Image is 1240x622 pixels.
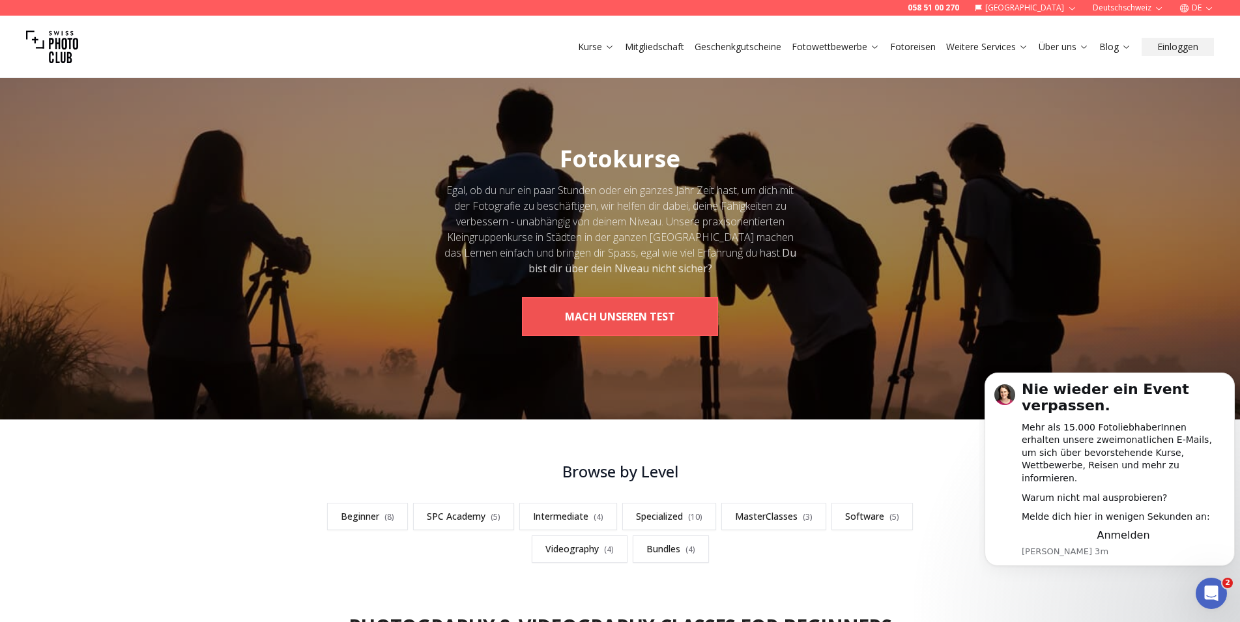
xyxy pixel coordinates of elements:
[889,511,899,522] span: ( 5 )
[695,40,781,53] a: Geschenkgutscheine
[413,503,514,530] a: SPC Academy(5)
[885,38,941,56] button: Fotoreisen
[297,461,944,482] h3: Browse by Level
[786,38,885,56] button: Fotowettbewerbe
[946,40,1028,53] a: Weitere Services
[688,511,702,522] span: ( 10 )
[1222,578,1233,588] span: 2
[979,365,1240,587] iframe: Intercom notifications Nachricht
[625,40,684,53] a: Mitgliedschaft
[831,503,913,530] a: Software(5)
[685,544,695,555] span: ( 4 )
[1094,38,1136,56] button: Blog
[941,38,1033,56] button: Weitere Services
[327,503,408,530] a: Beginner(8)
[532,535,627,563] a: Videography(4)
[578,40,614,53] a: Kurse
[689,38,786,56] button: Geschenkgutscheine
[519,503,617,530] a: Intermediate(4)
[792,40,880,53] a: Fotowettbewerbe
[594,511,603,522] span: ( 4 )
[26,21,78,73] img: Swiss photo club
[604,544,614,555] span: ( 4 )
[633,535,709,563] a: Bundles(4)
[803,511,813,522] span: ( 3 )
[522,297,718,336] button: MACH UNSEREN TEST
[384,511,394,522] span: ( 8 )
[1099,40,1131,53] a: Blog
[560,143,680,175] span: Fotokurse
[443,182,798,276] div: Egal, ob du nur ein paar Stunden oder ein ganzes Jahr Zeit hast, um dich mit der Fotografie zu be...
[890,40,936,53] a: Fotoreisen
[491,511,500,522] span: ( 5 )
[1039,40,1089,53] a: Über uns
[620,38,689,56] button: Mitgliedschaft
[1142,38,1214,56] button: Einloggen
[1033,38,1094,56] button: Über uns
[622,503,716,530] a: Specialized(10)
[573,38,620,56] button: Kurse
[908,3,959,13] a: 058 51 00 270
[1196,578,1227,609] iframe: Intercom live chat
[721,503,826,530] a: MasterClasses(3)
